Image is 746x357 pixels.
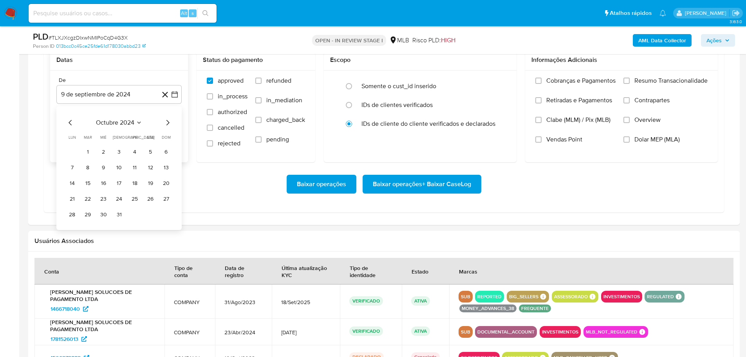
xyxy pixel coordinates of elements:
[33,30,49,43] b: PLD
[412,36,455,45] span: Risco PLD:
[732,9,740,17] a: Sair
[638,34,686,47] b: AML Data Collector
[197,8,213,19] button: search-icon
[312,35,386,46] p: OPEN - IN REVIEW STAGE I
[610,9,652,17] span: Atalhos rápidos
[56,43,146,50] a: 013bcc0c45ce25fde61d178030abbd23
[441,36,455,45] span: HIGH
[685,9,729,17] p: lucas.portella@mercadolivre.com
[633,34,692,47] button: AML Data Collector
[34,237,733,245] h2: Usuários Associados
[730,18,742,25] span: 3.163.0
[33,43,54,50] b: Person ID
[706,34,722,47] span: Ações
[181,9,187,17] span: Alt
[49,34,128,42] span: # TLXJXcgzDIxwNMIPoCqD4G3X
[389,36,409,45] div: MLB
[191,9,194,17] span: s
[701,34,735,47] button: Ações
[29,8,217,18] input: Pesquise usuários ou casos...
[659,10,666,16] a: Notificações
